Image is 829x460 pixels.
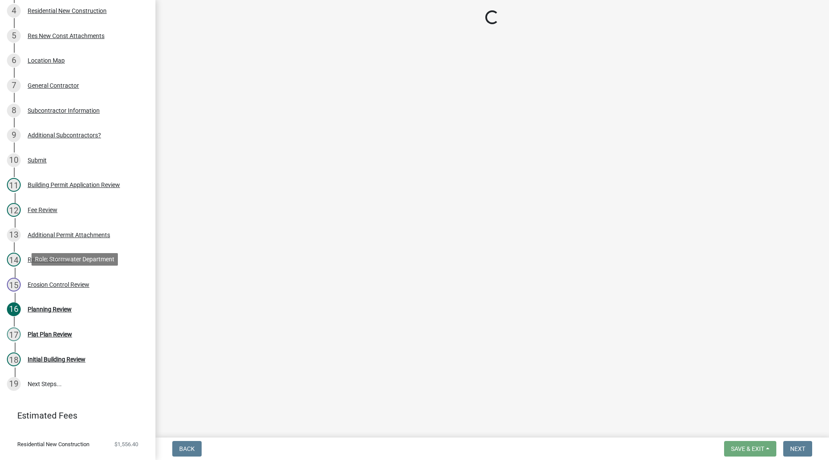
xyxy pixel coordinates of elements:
div: Location Map [28,57,65,63]
div: Building Permit Application Review [28,182,120,188]
div: Additional Subcontractors? [28,132,101,138]
div: Fee Review [28,207,57,213]
div: 7 [7,79,21,92]
div: 15 [7,278,21,292]
button: Save & Exit [724,441,776,457]
div: 19 [7,377,21,391]
div: Subcontractor Information [28,108,100,114]
span: Next [790,445,805,452]
div: 12 [7,203,21,217]
a: Estimated Fees [7,407,142,424]
div: 10 [7,153,21,167]
div: 9 [7,128,21,142]
div: Additional Permit Attachments [28,232,110,238]
div: Erosion Control Review [28,282,89,288]
div: General Contractor [28,82,79,89]
div: 14 [7,253,21,266]
div: Submit [28,157,47,163]
div: Review Selection [28,257,72,263]
div: Residential New Construction [28,8,107,14]
div: Planning Review [28,306,72,312]
div: 6 [7,54,21,67]
span: Save & Exit [731,445,764,452]
div: 16 [7,302,21,316]
span: Back [179,445,195,452]
div: 18 [7,352,21,366]
div: Initial Building Review [28,356,85,362]
div: 5 [7,29,21,43]
div: 4 [7,4,21,18]
div: 17 [7,327,21,341]
button: Back [172,441,202,457]
div: Plat Plan Review [28,331,72,337]
div: 11 [7,178,21,192]
div: 13 [7,228,21,242]
div: Role: Stormwater Department [32,253,118,266]
span: $1,556.40 [114,441,138,447]
button: Next [783,441,812,457]
div: Res New Const Attachments [28,33,104,39]
span: Residential New Construction [17,441,89,447]
div: 8 [7,104,21,117]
